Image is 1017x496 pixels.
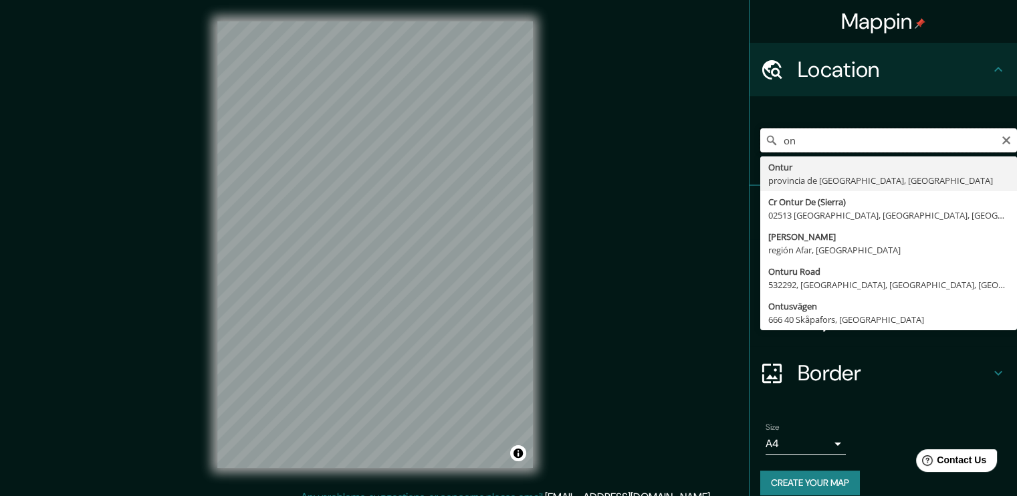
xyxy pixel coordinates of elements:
[768,299,1009,313] div: Ontusvägen
[798,360,990,386] h4: Border
[1001,133,1012,146] button: Clear
[768,265,1009,278] div: Onturu Road
[510,445,526,461] button: Toggle attribution
[768,243,1009,257] div: región Afar, [GEOGRAPHIC_DATA]
[768,278,1009,291] div: 532292, [GEOGRAPHIC_DATA], [GEOGRAPHIC_DATA], [GEOGRAPHIC_DATA], [GEOGRAPHIC_DATA], [GEOGRAPHIC_D...
[766,422,780,433] label: Size
[915,18,925,29] img: pin-icon.png
[798,306,990,333] h4: Layout
[750,43,1017,96] div: Location
[768,195,1009,209] div: Cr Ontur De (Sierra)
[760,128,1017,152] input: Pick your city or area
[750,293,1017,346] div: Layout
[768,160,1009,174] div: Ontur
[768,313,1009,326] div: 666 40 Skåpafors, [GEOGRAPHIC_DATA]
[768,174,1009,187] div: provincia de [GEOGRAPHIC_DATA], [GEOGRAPHIC_DATA]
[798,56,990,83] h4: Location
[768,230,1009,243] div: [PERSON_NAME]
[760,471,860,495] button: Create your map
[841,8,926,35] h4: Mappin
[750,239,1017,293] div: Style
[898,444,1002,481] iframe: Help widget launcher
[766,433,846,455] div: A4
[217,21,533,468] canvas: Map
[768,209,1009,222] div: 02513 [GEOGRAPHIC_DATA], [GEOGRAPHIC_DATA], [GEOGRAPHIC_DATA]
[750,186,1017,239] div: Pins
[750,346,1017,400] div: Border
